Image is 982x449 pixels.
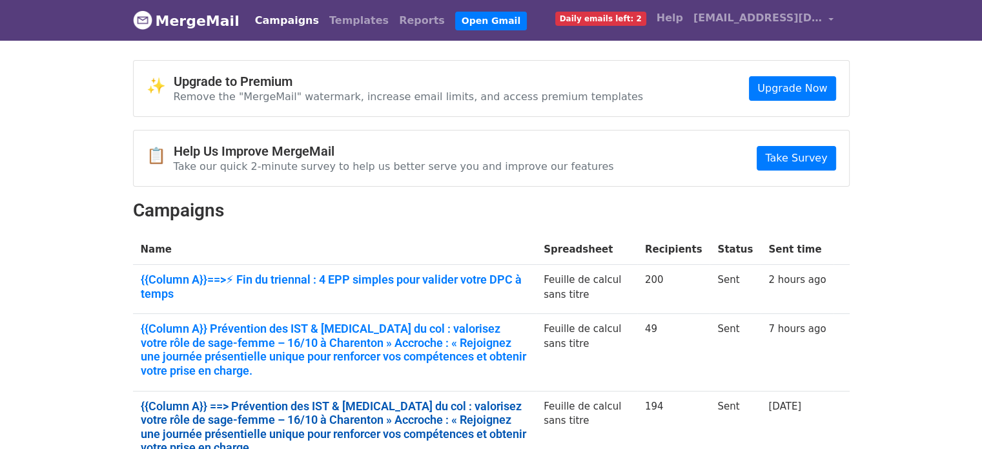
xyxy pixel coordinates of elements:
iframe: Chat Widget [917,387,982,449]
th: Recipients [637,235,710,265]
span: 📋 [147,147,174,165]
p: Remove the "MergeMail" watermark, increase email limits, and access premium templates [174,90,644,103]
span: ✨ [147,77,174,96]
h4: Upgrade to Premium [174,74,644,89]
td: Sent [710,265,761,314]
a: [EMAIL_ADDRESS][DOMAIN_NAME] [688,5,839,36]
a: [DATE] [768,401,801,412]
td: Feuille de calcul sans titre [536,265,637,314]
a: Upgrade Now [749,76,835,101]
a: 7 hours ago [768,323,826,335]
td: 200 [637,265,710,314]
img: MergeMail logo [133,10,152,30]
th: Spreadsheet [536,235,637,265]
a: Help [651,5,688,31]
td: 49 [637,314,710,391]
th: Name [133,235,537,265]
th: Status [710,235,761,265]
span: [EMAIL_ADDRESS][DOMAIN_NAME] [693,10,823,26]
th: Sent time [761,235,834,265]
a: Campaigns [250,8,324,34]
td: Sent [710,314,761,391]
h2: Campaigns [133,200,850,222]
a: 2 hours ago [768,274,826,286]
a: Open Gmail [455,12,527,30]
a: Reports [394,8,450,34]
a: {{Column A}} Prévention des IST & [MEDICAL_DATA] du col : valorisez votre rôle de sage-femme – 16... [141,322,529,377]
p: Take our quick 2-minute survey to help us better serve you and improve our features [174,160,614,173]
a: Daily emails left: 2 [550,5,651,31]
a: MergeMail [133,7,240,34]
td: Feuille de calcul sans titre [536,314,637,391]
a: {{Column A}}==>⚡ Fin du triennal : 4 EPP simples pour valider votre DPC à temps [141,273,529,300]
h4: Help Us Improve MergeMail [174,143,614,159]
a: Take Survey [757,146,835,171]
a: Templates [324,8,394,34]
span: Daily emails left: 2 [555,12,646,26]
